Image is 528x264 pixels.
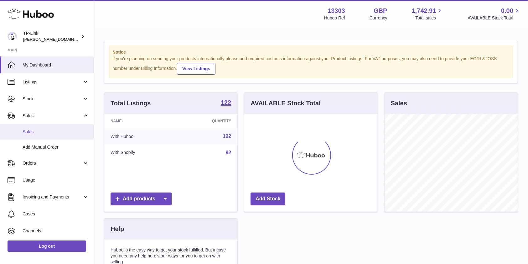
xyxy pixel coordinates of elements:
[112,49,510,55] strong: Notice
[176,114,237,128] th: Quantity
[23,160,82,166] span: Orders
[23,177,89,183] span: Usage
[104,128,176,145] td: With Huboo
[111,225,124,233] h3: Help
[23,144,89,150] span: Add Manual Order
[412,7,443,21] a: 1,742.91 Total sales
[23,62,89,68] span: My Dashboard
[112,56,510,75] div: If you're planning on sending your products internationally please add required customs informati...
[104,145,176,161] td: With Shopify
[23,30,80,42] div: TP-Link
[23,96,82,102] span: Stock
[374,7,387,15] strong: GBP
[221,99,231,106] strong: 122
[23,113,82,119] span: Sales
[8,32,17,41] img: susie.li@tp-link.com
[23,79,82,85] span: Listings
[223,134,231,139] a: 122
[23,129,89,135] span: Sales
[391,99,407,108] h3: Sales
[177,63,215,75] a: View Listings
[23,37,158,42] span: [PERSON_NAME][DOMAIN_NAME][EMAIL_ADDRESS][DOMAIN_NAME]
[251,193,285,205] a: Add Stock
[324,15,345,21] div: Huboo Ref
[370,15,387,21] div: Currency
[23,228,89,234] span: Channels
[104,114,176,128] th: Name
[251,99,320,108] h3: AVAILABLE Stock Total
[226,150,231,155] a: 92
[8,240,86,252] a: Log out
[111,99,151,108] h3: Total Listings
[328,7,345,15] strong: 13303
[501,7,513,15] span: 0.00
[468,15,520,21] span: AVAILABLE Stock Total
[111,193,172,205] a: Add products
[468,7,520,21] a: 0.00 AVAILABLE Stock Total
[23,211,89,217] span: Cases
[412,7,436,15] span: 1,742.91
[221,99,231,107] a: 122
[23,194,82,200] span: Invoicing and Payments
[415,15,443,21] span: Total sales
